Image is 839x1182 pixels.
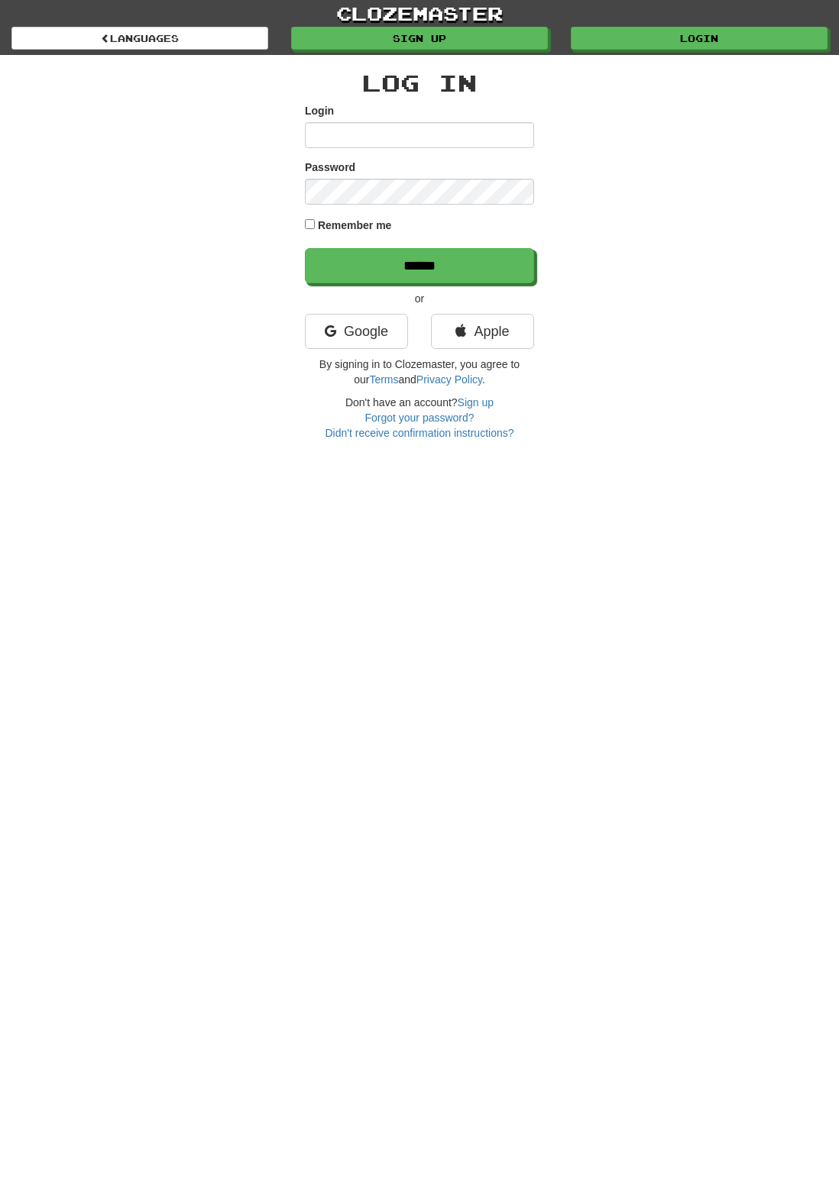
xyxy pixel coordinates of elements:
div: Don't have an account? [305,395,534,441]
p: or [305,291,534,306]
p: By signing in to Clozemaster, you agree to our and . [305,357,534,387]
label: Login [305,103,334,118]
label: Remember me [318,218,392,233]
h2: Log In [305,70,534,95]
a: Google [305,314,408,349]
a: Privacy Policy [416,373,482,386]
a: Didn't receive confirmation instructions? [325,427,513,439]
a: Apple [431,314,534,349]
a: Login [571,27,828,50]
a: Terms [369,373,398,386]
a: Sign up [458,396,494,409]
a: Languages [11,27,268,50]
a: Sign up [291,27,548,50]
a: Forgot your password? [364,412,474,424]
label: Password [305,160,355,175]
